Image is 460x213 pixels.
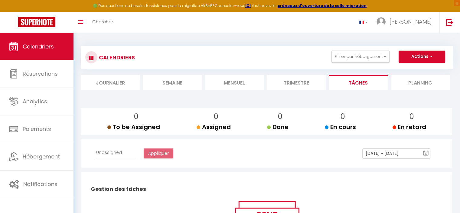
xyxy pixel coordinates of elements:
[372,12,439,33] a: ... [PERSON_NAME]
[92,18,113,25] span: Chercher
[377,17,386,26] img: ...
[391,75,450,90] li: Planning
[205,75,264,90] li: Mensuel
[23,180,57,188] span: Notifications
[267,123,288,131] span: Done
[399,51,445,63] button: Actions
[97,51,135,64] h3: CALENDRIERS
[201,111,230,122] p: 0
[325,123,356,131] span: En cours
[143,75,202,90] li: Semaine
[88,12,118,33] a: Chercher
[197,123,230,131] span: Assigned
[81,75,140,90] li: Journalier
[390,18,432,25] span: [PERSON_NAME]
[23,125,51,133] span: Paiements
[23,70,58,78] span: Réservations
[23,98,47,105] span: Analytics
[144,148,173,159] button: Appliquer
[107,123,160,131] span: To be Assigned
[18,17,55,27] img: Super Booking
[112,111,160,122] p: 0
[23,153,60,160] span: Hébergement
[393,123,426,131] span: En retard
[425,152,428,155] text: 10
[397,111,426,122] p: 0
[329,75,388,90] li: Tâches
[5,2,23,21] button: Ouvrir le widget de chat LiveChat
[245,3,251,8] a: ICI
[446,18,453,26] img: logout
[331,51,390,63] button: Filtrer par hébergement
[278,3,367,8] a: créneaux d'ouverture de la salle migration
[330,111,356,122] p: 0
[89,180,444,198] h2: Gestion des tâches
[23,43,54,50] span: Calendriers
[272,111,288,122] p: 0
[362,148,430,159] input: Select Date Range
[267,75,326,90] li: Trimestre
